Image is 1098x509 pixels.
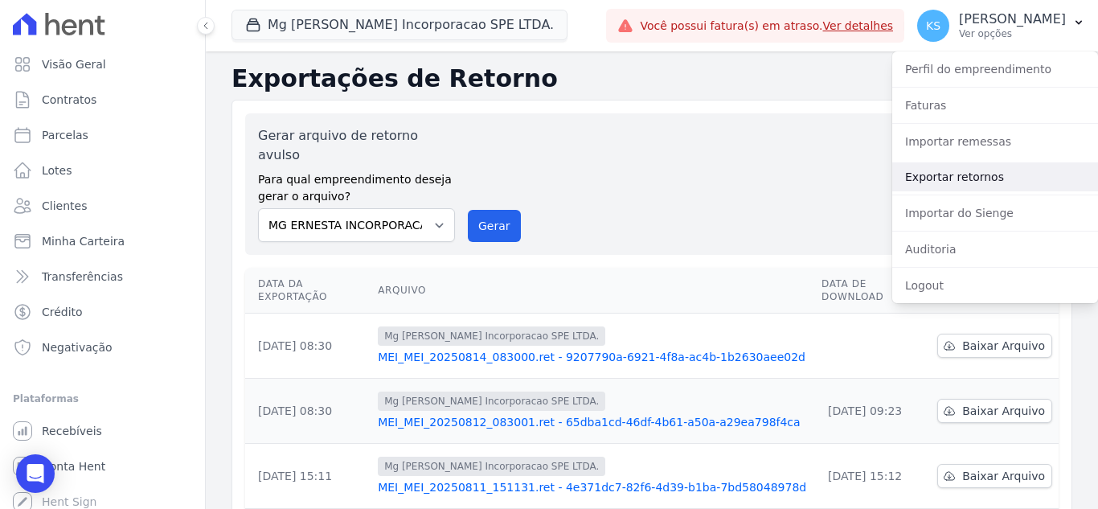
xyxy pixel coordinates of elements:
[42,127,88,143] span: Parcelas
[815,379,931,444] td: [DATE] 09:23
[258,126,455,165] label: Gerar arquivo de retorno avulso
[6,225,199,257] a: Minha Carteira
[6,84,199,116] a: Contratos
[258,165,455,205] label: Para qual empreendimento deseja gerar o arquivo?
[962,468,1045,484] span: Baixar Arquivo
[13,389,192,408] div: Plataformas
[962,403,1045,419] span: Baixar Arquivo
[245,444,371,509] td: [DATE] 15:11
[959,11,1066,27] p: [PERSON_NAME]
[892,162,1098,191] a: Exportar retornos
[6,450,199,482] a: Conta Hent
[42,304,83,320] span: Crédito
[892,235,1098,264] a: Auditoria
[937,399,1052,423] a: Baixar Arquivo
[371,268,815,314] th: Arquivo
[640,18,893,35] span: Você possui fatura(s) em atraso.
[6,415,199,447] a: Recebíveis
[892,199,1098,228] a: Importar do Sienge
[42,458,105,474] span: Conta Hent
[6,296,199,328] a: Crédito
[42,423,102,439] span: Recebíveis
[892,127,1098,156] a: Importar remessas
[16,454,55,493] div: Open Intercom Messenger
[42,339,113,355] span: Negativação
[6,261,199,293] a: Transferências
[468,210,521,242] button: Gerar
[815,444,931,509] td: [DATE] 15:12
[6,48,199,80] a: Visão Geral
[378,392,605,411] span: Mg [PERSON_NAME] Incorporacao SPE LTDA.
[231,64,1072,93] h2: Exportações de Retorno
[6,331,199,363] a: Negativação
[378,457,605,476] span: Mg [PERSON_NAME] Incorporacao SPE LTDA.
[245,314,371,379] td: [DATE] 08:30
[378,349,809,365] a: MEI_MEI_20250814_083000.ret - 9207790a-6921-4f8a-ac4b-1b2630aee02d
[6,154,199,187] a: Lotes
[815,268,931,314] th: Data de Download
[378,479,809,495] a: MEI_MEI_20250811_151131.ret - 4e371dc7-82f6-4d39-b1ba-7bd58048978d
[892,271,1098,300] a: Logout
[42,269,123,285] span: Transferências
[378,326,605,346] span: Mg [PERSON_NAME] Incorporacao SPE LTDA.
[904,3,1098,48] button: KS [PERSON_NAME] Ver opções
[231,10,567,40] button: Mg [PERSON_NAME] Incorporacao SPE LTDA.
[926,20,940,31] span: KS
[42,92,96,108] span: Contratos
[962,338,1045,354] span: Baixar Arquivo
[42,198,87,214] span: Clientes
[378,414,809,430] a: MEI_MEI_20250812_083001.ret - 65dba1cd-46df-4b61-a50a-a29ea798f4ca
[823,19,894,32] a: Ver detalhes
[937,464,1052,488] a: Baixar Arquivo
[892,91,1098,120] a: Faturas
[42,56,106,72] span: Visão Geral
[937,334,1052,358] a: Baixar Arquivo
[245,379,371,444] td: [DATE] 08:30
[959,27,1066,40] p: Ver opções
[6,190,199,222] a: Clientes
[42,233,125,249] span: Minha Carteira
[42,162,72,179] span: Lotes
[6,119,199,151] a: Parcelas
[245,268,371,314] th: Data da Exportação
[892,55,1098,84] a: Perfil do empreendimento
